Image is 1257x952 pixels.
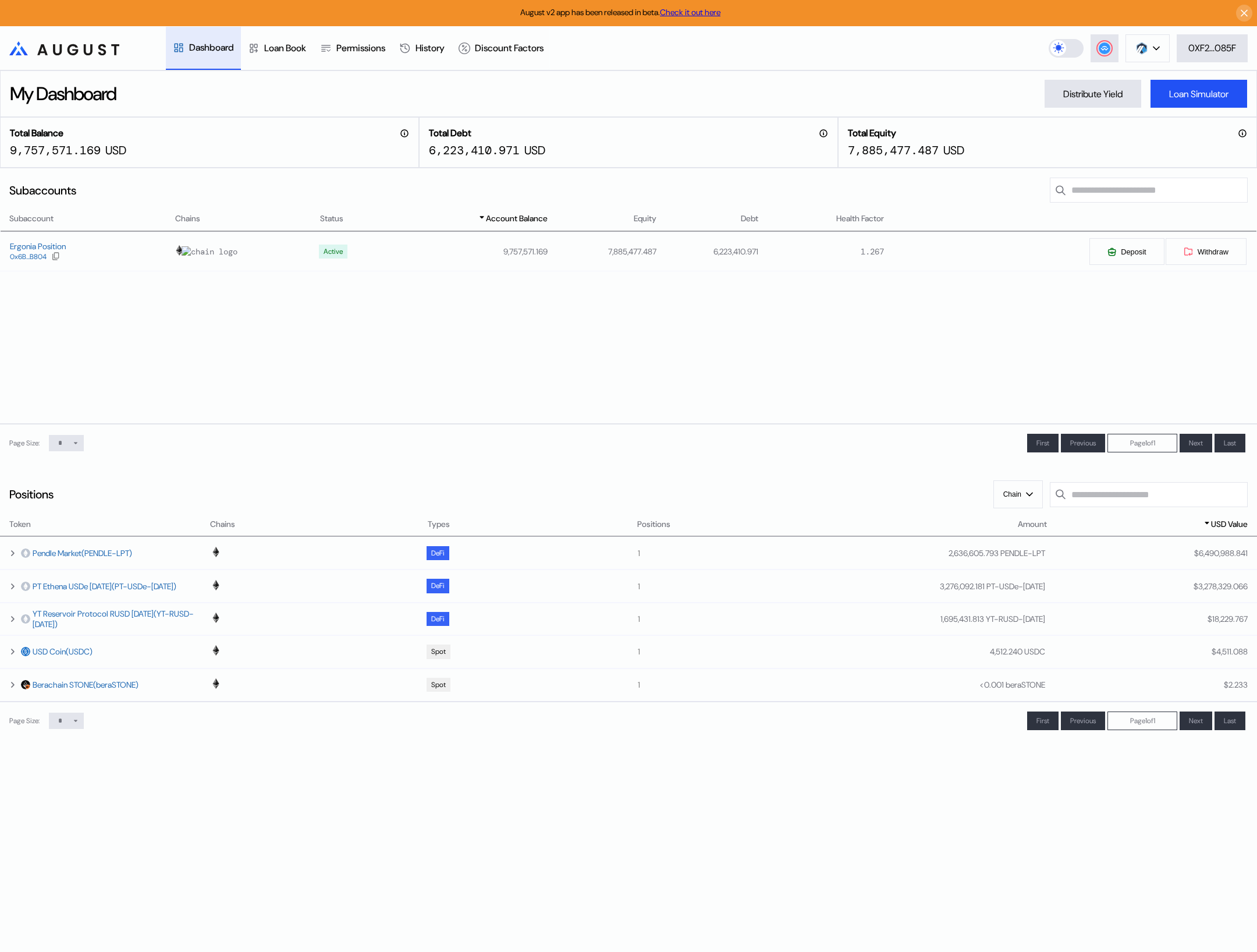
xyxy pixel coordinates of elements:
[452,27,551,70] a: Discount Factors
[391,232,548,271] td: 9,757,571.169
[324,247,343,256] div: Active
[638,646,833,657] div: 1
[638,614,833,624] div: 1
[1188,42,1236,54] div: 0XF2...085F
[21,614,30,624] img: empty-token.png
[1063,88,1123,100] div: Distribute Yield
[1135,42,1148,55] img: chain logo
[10,241,66,252] div: Ergonia Position
[1189,716,1203,725] span: Next
[1027,434,1059,452] button: First
[1036,438,1049,448] span: First
[9,518,31,530] span: Token
[1061,712,1105,730] button: Previous
[211,613,221,623] img: chain logo
[10,143,101,158] div: 9,757,571.169
[211,547,221,557] img: chain logo
[10,82,116,106] div: My Dashboard
[33,646,93,657] a: USD Coin(USDC)
[1224,438,1236,448] span: Last
[940,581,1045,592] div: 3,276,092.181 PT-USDe-[DATE]
[416,42,445,54] div: History
[1130,716,1155,725] span: Page 1 of 1
[657,232,758,271] td: 6,223,410.971
[486,213,548,225] span: Account Balance
[1180,712,1212,730] button: Next
[1070,716,1096,725] span: Previous
[1027,712,1059,730] button: First
[1189,438,1203,448] span: Next
[320,213,343,225] span: Status
[336,42,385,54] div: Permissions
[313,27,392,70] a: Permissions
[1194,581,1248,592] div: $ 3,278,329.066
[1018,518,1047,530] span: Amount
[1198,247,1228,256] span: Withdraw
[1169,88,1228,100] div: Loan Simulator
[429,143,520,158] div: 6,223,410.971
[211,580,221,590] img: chain logo
[638,680,833,690] div: 1
[520,7,720,17] span: August v2 app has been released in beta.
[9,487,54,502] div: Positions
[524,143,545,158] div: USD
[638,548,833,558] div: 1
[1194,548,1248,558] div: $ 6,490,988.841
[940,614,1045,624] div: 1,695,431.813 YT-RUSD-[DATE]
[637,518,670,530] span: Positions
[1089,238,1164,266] button: Deposit
[211,645,221,656] img: chain logo
[428,518,450,530] span: Types
[848,143,939,158] div: 7,885,477.487
[990,646,1045,657] div: 4,512.240 USDC
[741,213,758,225] span: Debt
[431,615,445,623] div: DeFi
[848,127,896,139] h2: Total Equity
[1061,434,1105,452] button: Previous
[429,127,471,139] h2: Total Debt
[475,42,544,54] div: Discount Factors
[1070,438,1096,448] span: Previous
[1224,680,1248,690] div: $ 2.233
[836,213,884,225] span: Health Factor
[21,647,30,656] img: usdc.png
[210,518,235,530] span: Chains
[10,253,47,261] div: 0x6B...B804
[9,183,76,198] div: Subaccounts
[175,213,200,225] span: Chains
[431,681,446,689] div: Spot
[33,581,176,592] a: PT Ethena USDe [DATE](PT-USDe-[DATE])
[33,548,132,558] a: Pendle Market(PENDLE-LPT)
[9,438,40,448] div: Page Size:
[548,232,658,271] td: 7,885,477.487
[264,42,306,54] div: Loan Book
[1125,34,1170,62] button: chain logo
[211,678,221,689] img: chain logo
[166,27,241,70] a: Dashboard
[943,143,964,158] div: USD
[1003,490,1021,498] span: Chain
[1151,80,1247,108] button: Loan Simulator
[759,232,885,271] td: 1.267
[1036,716,1049,725] span: First
[1121,247,1146,256] span: Deposit
[1130,438,1155,448] span: Page 1 of 1
[9,213,54,225] span: Subaccount
[979,680,1045,690] div: <0.001 beraSTONE
[21,582,30,591] img: empty-token.png
[1224,716,1236,725] span: Last
[634,213,656,225] span: Equity
[1045,80,1141,108] button: Distribute Yield
[1211,518,1248,530] span: USD Value
[949,548,1045,558] div: 2,636,605.793 PENDLE-LPT
[1177,34,1248,62] button: 0XF2...085F
[21,548,30,558] img: empty-token.png
[189,41,234,54] div: Dashboard
[431,582,445,590] div: DeFi
[1208,614,1248,624] div: $ 18,229.767
[431,647,446,656] div: Spot
[1180,434,1212,452] button: Next
[1212,646,1248,657] div: $ 4,511.088
[174,245,184,256] img: chain logo
[241,27,313,70] a: Loan Book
